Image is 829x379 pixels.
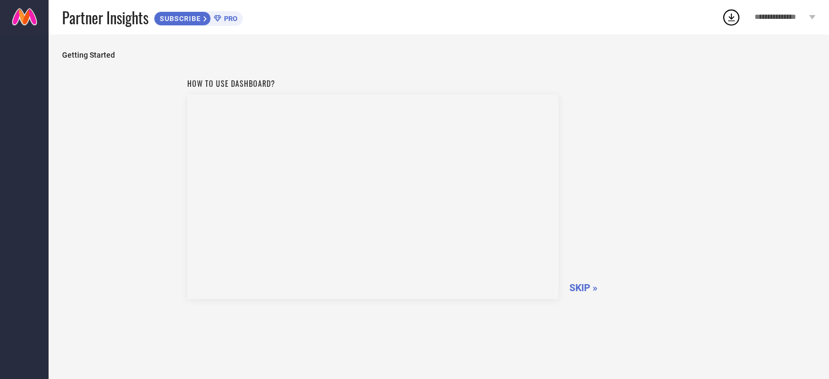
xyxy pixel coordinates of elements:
a: SUBSCRIBEPRO [154,9,243,26]
span: SUBSCRIBE [154,15,203,23]
span: Partner Insights [62,6,148,29]
h1: How to use dashboard? [187,78,559,89]
span: Getting Started [62,51,816,59]
iframe: To enrich screen reader interactions, please activate Accessibility in Grammarly extension settings [187,94,559,299]
span: PRO [221,15,237,23]
span: SKIP » [569,282,597,293]
div: Open download list [722,8,741,27]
